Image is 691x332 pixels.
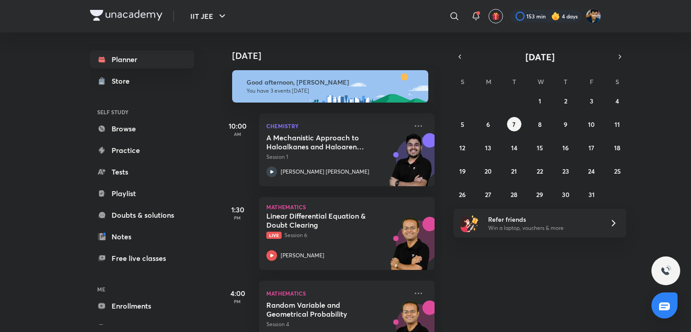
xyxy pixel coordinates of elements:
[610,117,624,131] button: October 11, 2025
[385,133,435,195] img: unacademy
[488,215,599,224] h6: Refer friends
[220,215,256,220] p: PM
[533,94,547,108] button: October 1, 2025
[564,120,567,129] abbr: October 9, 2025
[266,211,378,229] h5: Linear Differential Equation & Doubt Clearing
[455,164,470,178] button: October 19, 2025
[266,232,282,239] span: Live
[507,140,521,155] button: October 14, 2025
[558,117,573,131] button: October 9, 2025
[488,224,599,232] p: Win a laptop, vouchers & more
[533,140,547,155] button: October 15, 2025
[247,78,420,86] h6: Good afternoon, [PERSON_NAME]
[512,77,516,86] abbr: Tuesday
[511,167,517,175] abbr: October 21, 2025
[614,167,621,175] abbr: October 25, 2025
[266,204,427,210] p: Mathematics
[266,121,408,131] p: Chemistry
[584,187,599,202] button: October 31, 2025
[220,121,256,131] h5: 10:00
[564,97,567,105] abbr: October 2, 2025
[588,167,595,175] abbr: October 24, 2025
[660,265,671,276] img: ttu
[584,117,599,131] button: October 10, 2025
[562,190,570,199] abbr: October 30, 2025
[536,190,543,199] abbr: October 29, 2025
[90,249,194,267] a: Free live classes
[90,120,194,138] a: Browse
[610,94,624,108] button: October 4, 2025
[112,76,135,86] div: Store
[232,70,428,103] img: afternoon
[459,190,466,199] abbr: October 26, 2025
[610,164,624,178] button: October 25, 2025
[564,77,567,86] abbr: Thursday
[481,187,495,202] button: October 27, 2025
[90,50,194,68] a: Planner
[507,187,521,202] button: October 28, 2025
[485,144,491,152] abbr: October 13, 2025
[90,297,194,315] a: Enrollments
[466,50,614,63] button: [DATE]
[385,217,435,279] img: unacademy
[538,77,544,86] abbr: Wednesday
[562,144,569,152] abbr: October 16, 2025
[538,120,542,129] abbr: October 8, 2025
[615,120,620,129] abbr: October 11, 2025
[537,167,543,175] abbr: October 22, 2025
[266,288,408,299] p: Mathematics
[533,164,547,178] button: October 22, 2025
[481,117,495,131] button: October 6, 2025
[485,167,492,175] abbr: October 20, 2025
[486,77,491,86] abbr: Monday
[266,231,408,239] p: Session 6
[90,104,194,120] h6: SELF STUDY
[485,190,491,199] abbr: October 27, 2025
[586,9,601,24] img: SHREYANSH GUPTA
[492,12,500,20] img: avatar
[266,153,408,161] p: Session 1
[614,144,620,152] abbr: October 18, 2025
[525,51,555,63] span: [DATE]
[537,144,543,152] abbr: October 15, 2025
[562,167,569,175] abbr: October 23, 2025
[507,117,521,131] button: October 7, 2025
[588,120,595,129] abbr: October 10, 2025
[558,187,573,202] button: October 30, 2025
[481,140,495,155] button: October 13, 2025
[558,164,573,178] button: October 23, 2025
[610,140,624,155] button: October 18, 2025
[266,133,378,151] h5: A Mechanistic Approach to Haloalkanes and Haloarenes - Part 1
[507,164,521,178] button: October 21, 2025
[533,187,547,202] button: October 29, 2025
[90,10,162,21] img: Company Logo
[459,167,466,175] abbr: October 19, 2025
[511,144,517,152] abbr: October 14, 2025
[90,10,162,23] a: Company Logo
[455,117,470,131] button: October 5, 2025
[461,120,464,129] abbr: October 5, 2025
[584,164,599,178] button: October 24, 2025
[90,184,194,202] a: Playlist
[615,97,619,105] abbr: October 4, 2025
[512,120,516,129] abbr: October 7, 2025
[511,190,517,199] abbr: October 28, 2025
[481,164,495,178] button: October 20, 2025
[90,206,194,224] a: Doubts & solutions
[588,144,594,152] abbr: October 17, 2025
[90,163,194,181] a: Tests
[90,228,194,246] a: Notes
[538,97,541,105] abbr: October 1, 2025
[590,77,593,86] abbr: Friday
[461,77,464,86] abbr: Sunday
[486,120,490,129] abbr: October 6, 2025
[266,320,408,328] p: Session 4
[588,190,595,199] abbr: October 31, 2025
[584,140,599,155] button: October 17, 2025
[461,214,479,232] img: referral
[590,97,593,105] abbr: October 3, 2025
[247,87,420,94] p: You have 3 events [DATE]
[90,72,194,90] a: Store
[584,94,599,108] button: October 3, 2025
[551,12,560,21] img: streak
